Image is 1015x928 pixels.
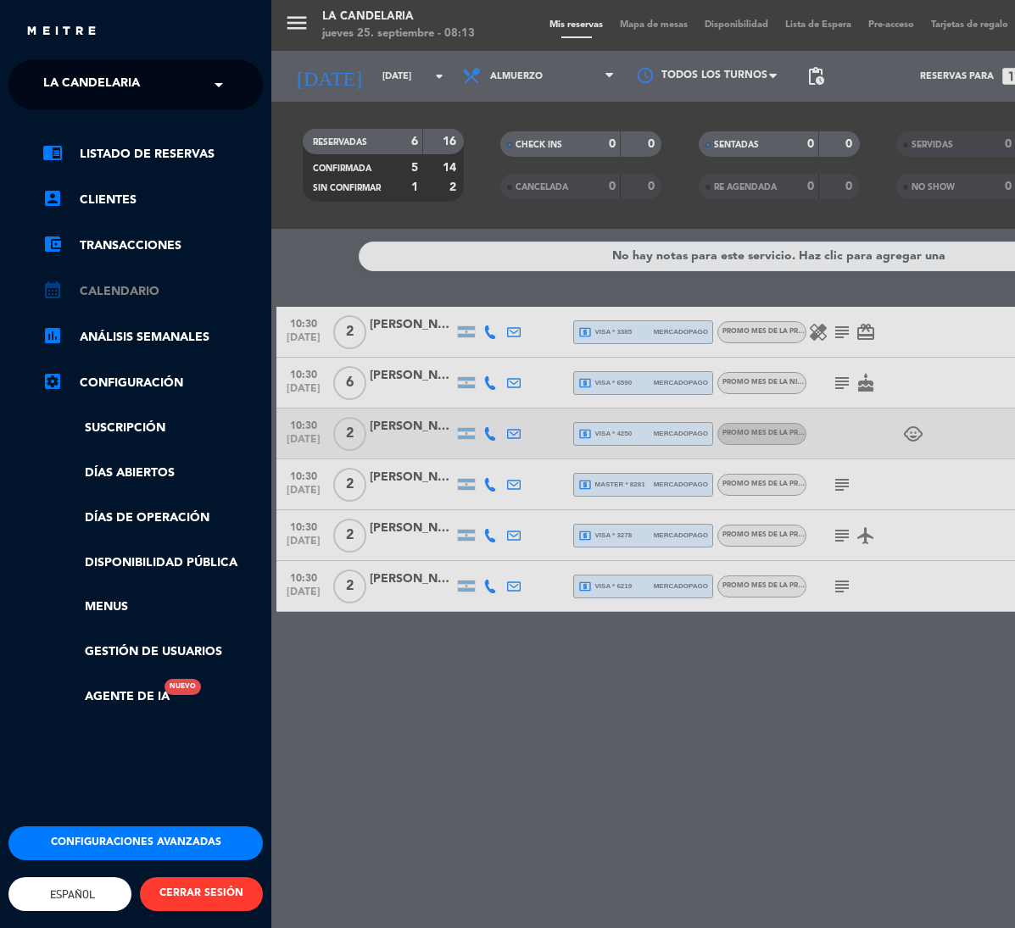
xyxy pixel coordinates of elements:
a: Días abiertos [42,464,263,483]
i: chrome_reader_mode [42,142,63,163]
button: CERRAR SESIÓN [140,877,263,911]
i: settings_applications [42,371,63,392]
button: Configuraciones avanzadas [8,826,263,860]
a: Días de Operación [42,508,263,528]
i: assessment [42,325,63,346]
img: MEITRE [25,25,98,38]
a: assessmentANÁLISIS SEMANALES [42,327,263,347]
i: calendar_month [42,280,63,300]
a: Agente de IANuevo [42,687,170,707]
a: Suscripción [42,419,263,438]
a: Configuración [42,373,263,393]
div: Nuevo [165,679,201,695]
a: account_balance_walletTransacciones [42,236,263,256]
span: Español [46,888,95,901]
a: calendar_monthCalendario [42,281,263,302]
a: account_boxClientes [42,190,263,210]
span: LA CANDELARIA [43,67,140,103]
a: Gestión de usuarios [42,642,263,662]
i: account_box [42,188,63,208]
a: chrome_reader_modeListado de Reservas [42,144,263,164]
a: Disponibilidad pública [42,553,263,573]
i: account_balance_wallet [42,234,63,254]
a: Menus [42,597,263,617]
